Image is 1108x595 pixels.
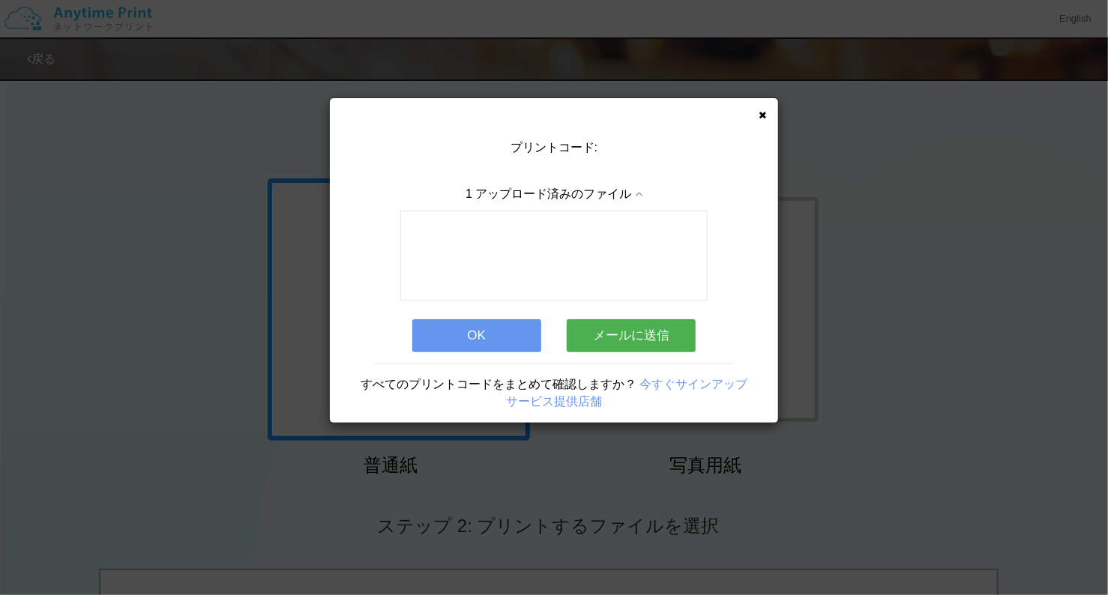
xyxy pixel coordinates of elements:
[639,378,747,390] a: 今すぐサインアップ
[361,378,636,390] span: すべてのプリントコードをまとめて確認しますか？
[511,141,597,154] span: プリントコード:
[412,319,541,352] button: OK
[506,395,602,408] a: サービス提供店舗
[567,319,696,352] button: メールに送信
[466,187,631,200] span: 1 アップロード済みのファイル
